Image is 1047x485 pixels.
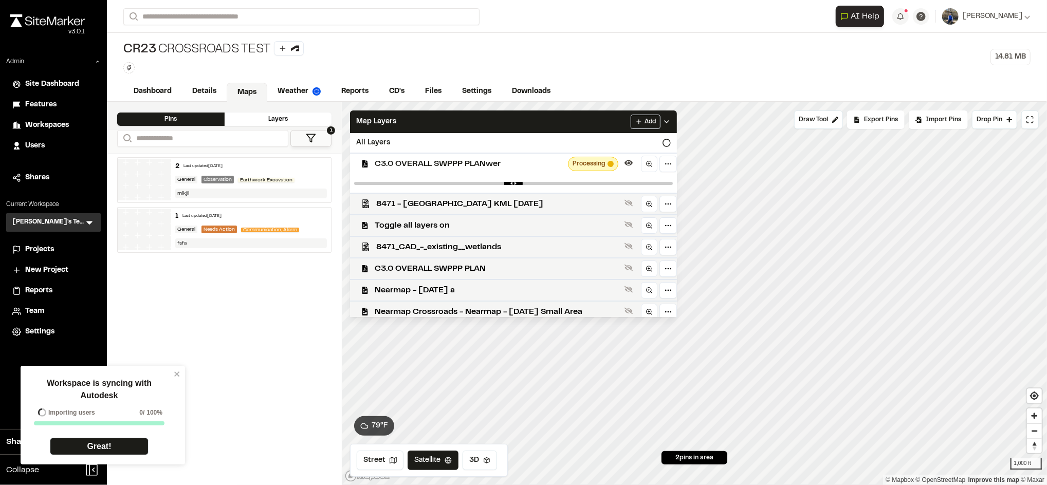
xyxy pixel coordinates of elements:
span: Share Workspace [6,436,75,448]
div: Last updated [DATE] [183,163,223,170]
a: Zoom to layer [641,196,657,212]
button: Show layer [622,262,635,274]
span: Earthwork Excavation [238,178,295,182]
div: Pins [117,113,225,126]
div: Map layer tileset processing [568,157,618,171]
a: Map feedback [968,476,1019,483]
button: Zoom out [1027,423,1042,438]
div: 14.81 MB [990,49,1031,65]
button: 3D [463,451,497,470]
span: Draw Tool [799,115,828,124]
button: Show layer [622,305,635,317]
span: AI Help [851,10,879,23]
span: Drop Pin [977,115,1002,124]
button: Show layer [622,197,635,209]
img: rebrand.png [10,14,85,27]
a: CD's [379,82,415,101]
span: 0 / [139,408,144,417]
a: Downloads [502,82,561,101]
p: Admin [6,57,24,66]
button: Add [631,115,660,129]
span: Nearmap Crossroads - Nearmap - [DATE] Small Area [375,306,620,318]
span: Site Dashboard [25,79,79,90]
div: Layers [225,113,332,126]
a: Mapbox logo [345,470,390,482]
p: Current Workspace [6,200,101,209]
div: mlkjil [175,189,327,198]
a: Zoom to layer [641,260,657,277]
button: Search [123,8,142,25]
span: 79 ° F [372,420,388,432]
div: Importing users [34,408,95,417]
button: Drop Pin [972,110,1017,129]
button: 79°F [354,416,394,436]
span: Users [25,140,45,152]
a: Details [182,82,227,101]
div: Last updated [DATE] [182,213,222,219]
div: Import Pins into your project [909,110,968,129]
a: Maps [227,83,267,102]
h3: [PERSON_NAME]'s Test [12,217,84,228]
button: 1 [290,130,332,147]
span: Settings [25,326,54,338]
a: Zoom to layer [641,217,657,234]
a: Reports [12,285,95,296]
span: CR23 [123,42,156,58]
a: Zoom to layer [641,239,657,255]
button: [PERSON_NAME] [942,8,1031,25]
span: 8471 - [GEOGRAPHIC_DATA] KML [DATE] [376,198,620,210]
span: [PERSON_NAME] [963,11,1022,22]
div: fsfa [175,238,327,248]
div: Needs Action [201,226,237,233]
button: Reset bearing to north [1027,438,1042,453]
button: Satellite [408,451,458,470]
a: Files [415,82,452,101]
span: Import Pins [926,115,961,124]
span: Map Layers [356,116,396,127]
button: Hide layer [622,157,635,169]
div: Crossroads test [123,41,304,58]
span: Shares [25,172,49,183]
span: Add [645,117,656,126]
span: Reset bearing to north [1027,439,1042,453]
div: All Layers [350,133,677,153]
span: Nearmap - [DATE] a [375,284,620,296]
a: Users [12,140,95,152]
span: Collapse [6,464,39,476]
a: Zoom to layer [641,282,657,299]
a: Zoom to layer [641,304,657,320]
span: Reports [25,285,52,296]
p: Workspace is syncing with Autodesk [28,377,171,402]
button: Show layer [622,240,635,252]
div: 2 [175,162,179,171]
img: kml_black_icon64.png [361,242,370,251]
span: 100% [146,408,162,417]
div: No pins available to export [847,110,905,129]
a: Maxar [1021,476,1044,483]
a: Shares [12,172,95,183]
canvas: Map [342,102,1047,484]
img: kml_black_icon64.png [361,199,370,208]
button: Draw Tool [794,110,843,129]
a: Team [12,306,95,317]
img: User [942,8,959,25]
span: Export Pins [864,115,898,124]
a: Workspaces [12,120,95,131]
button: Street [357,451,403,470]
span: 2 pins in area [675,453,713,462]
span: Zoom in [1027,408,1042,423]
span: Communication, Alarm [241,228,299,232]
button: Search [117,130,136,147]
button: Show layer [622,283,635,295]
span: Team [25,306,44,317]
button: Find my location [1027,388,1042,403]
span: 1 [327,126,335,135]
img: banner-white.png [118,159,171,200]
span: Toggle all layers on [375,219,620,232]
div: General [175,226,197,233]
a: Great! [50,438,149,455]
span: Map layer tileset processing [608,161,614,167]
div: Observation [201,176,234,183]
a: Features [12,99,95,110]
